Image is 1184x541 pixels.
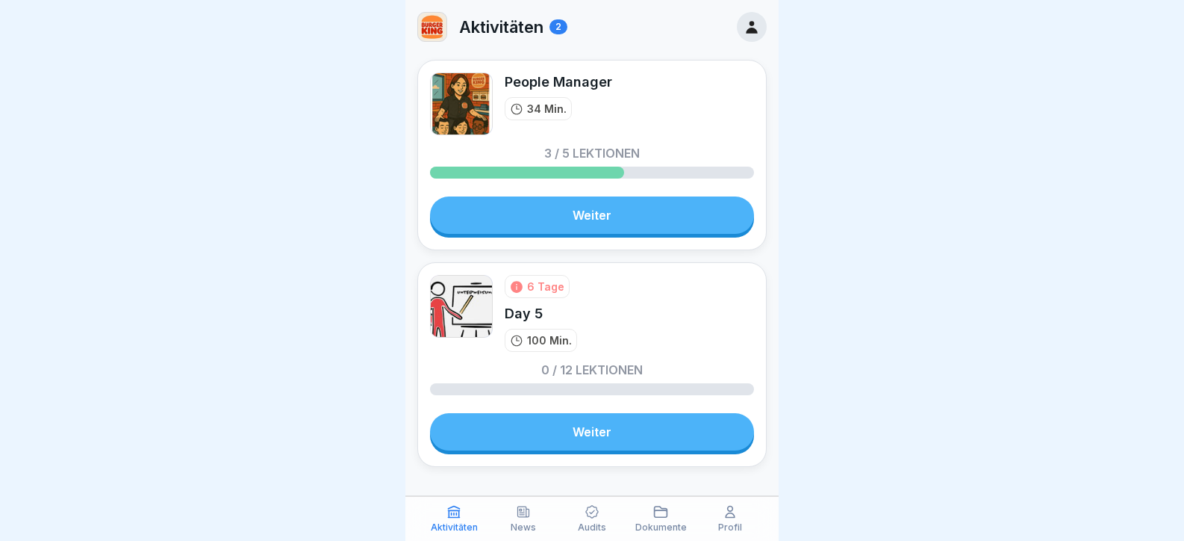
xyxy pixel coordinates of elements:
img: vy1vuzxsdwx3e5y1d1ft51l0.png [430,275,493,338]
img: xc3x9m9uz5qfs93t7kmvoxs4.png [430,72,493,135]
p: Profil [718,522,742,533]
div: 2 [549,19,567,34]
div: 6 Tage [527,279,564,294]
div: Day 5 [505,304,577,323]
p: Aktivitäten [459,17,543,37]
p: Aktivitäten [431,522,478,533]
p: Dokumente [635,522,687,533]
p: Audits [578,522,606,533]
p: 100 Min. [527,333,572,348]
p: 0 / 12 Lektionen [541,364,643,376]
img: w2f18lwxr3adf3talrpwf6id.png [418,13,446,41]
a: Weiter [430,197,754,234]
p: 34 Min. [527,101,567,117]
p: 3 / 5 Lektionen [544,147,640,159]
div: People Manager [505,72,612,91]
p: News [511,522,536,533]
a: Weiter [430,413,754,451]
